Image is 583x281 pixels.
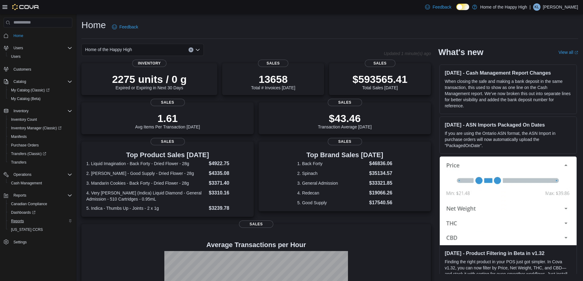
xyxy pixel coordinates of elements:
span: Manifests [11,134,27,139]
span: My Catalog (Beta) [9,95,72,102]
h4: Average Transactions per Hour [86,241,426,249]
a: View allExternal link [559,50,578,55]
span: Inventory Count [9,116,72,123]
span: Users [11,44,72,52]
h2: What's new [438,47,483,57]
span: Inventory [13,109,28,113]
div: Total # Invoices [DATE] [251,73,295,90]
div: Total Sales [DATE] [353,73,408,90]
span: Catalog [13,79,26,84]
div: Transaction Average [DATE] [318,112,372,129]
span: Canadian Compliance [11,202,47,206]
a: Purchase Orders [9,142,41,149]
dd: $3239.78 [209,205,249,212]
dd: $4335.08 [209,170,249,177]
div: Kara Ludwar [533,3,540,11]
a: Inventory Manager (Classic) [9,124,64,132]
span: Settings [13,240,27,245]
div: Avg Items Per Transaction [DATE] [135,112,200,129]
a: [US_STATE] CCRS [9,226,45,233]
span: Manifests [9,133,72,140]
h3: [DATE] - Product Filtering in Beta in v1.32 [445,250,572,256]
span: Home of the Happy High [85,46,132,53]
button: Reports [1,191,75,200]
button: Reports [6,217,75,225]
a: My Catalog (Classic) [6,86,75,94]
span: Feedback [119,24,138,30]
button: Inventory [1,107,75,115]
button: Canadian Compliance [6,200,75,208]
button: Manifests [6,132,75,141]
p: Home of the Happy High [480,3,527,11]
a: My Catalog (Classic) [9,87,52,94]
dt: 5. Indica - Thumbs Up - Joints - 2 x 1g [86,205,206,211]
dt: 1. Back Forty [297,161,367,167]
dt: 3. General Admission [297,180,367,186]
span: Catalog [11,78,72,85]
a: Home [11,32,26,39]
dd: $46836.06 [369,160,392,167]
h3: [DATE] - Cash Management Report Changes [445,70,572,76]
nav: Complex example [4,29,72,262]
span: Customers [11,65,72,73]
p: 13658 [251,73,295,85]
span: Users [9,53,72,60]
span: Transfers (Classic) [11,151,46,156]
button: Transfers [6,158,75,167]
a: Transfers (Classic) [6,150,75,158]
span: Reports [9,217,72,225]
span: Inventory [132,60,166,67]
button: Users [1,44,75,52]
button: Purchase Orders [6,141,75,150]
span: Reports [11,192,72,199]
a: Customers [11,66,34,73]
span: My Catalog (Classic) [11,88,50,93]
p: $593565.41 [353,73,408,85]
span: Reports [13,193,26,198]
p: $43.46 [318,112,372,124]
p: If you are using the Ontario ASN format, the ASN Import in purchase orders will now automatically... [445,130,572,149]
a: Feedback [423,1,454,13]
button: Settings [1,238,75,246]
span: Inventory Count [11,117,37,122]
span: Cash Management [11,181,42,186]
dt: 4. Very [PERSON_NAME] (Indica) Liquid Diamond - General Admission - 510 Cartridges - 0.95mL [86,190,206,202]
span: Customers [13,67,31,72]
span: Operations [13,172,32,177]
dd: $4922.75 [209,160,249,167]
h3: Top Product Sales [DATE] [86,151,249,159]
a: Transfers [9,159,29,166]
span: Home [11,32,72,39]
button: Open list of options [195,47,200,52]
a: My Catalog (Beta) [9,95,43,102]
a: Dashboards [6,208,75,217]
p: When closing the safe and making a bank deposit in the same transaction, this used to show as one... [445,78,572,109]
dt: 3. Mandarin Cookies - Back Forty - Dried Flower - 28g [86,180,206,186]
div: Expired or Expiring in Next 30 Days [112,73,187,90]
span: Sales [365,60,395,67]
button: Inventory [11,107,31,115]
a: Inventory Manager (Classic) [6,124,75,132]
p: | [529,3,531,11]
span: Dashboards [9,209,72,216]
span: Transfers [9,159,72,166]
a: Transfers (Classic) [9,150,49,157]
dt: 2. Spinach [297,170,367,176]
span: Sales [239,220,273,228]
span: Transfers (Classic) [9,150,72,157]
dd: $3310.16 [209,189,249,197]
button: Catalog [1,77,75,86]
a: Feedback [110,21,140,33]
dt: 2. [PERSON_NAME] - Good Supply - Dried Flower - 28g [86,170,206,176]
a: Canadian Compliance [9,200,50,208]
p: Updated 1 minute(s) ago [384,51,431,56]
dd: $35134.57 [369,170,392,177]
span: Dashboards [11,210,36,215]
span: Sales [328,99,362,106]
a: Cash Management [9,179,44,187]
span: My Catalog (Beta) [11,96,41,101]
button: Catalog [11,78,28,85]
dt: 1. Liquid Imagination - Back Forty - Dried Flower - 28g [86,161,206,167]
span: Washington CCRS [9,226,72,233]
button: Home [1,31,75,40]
